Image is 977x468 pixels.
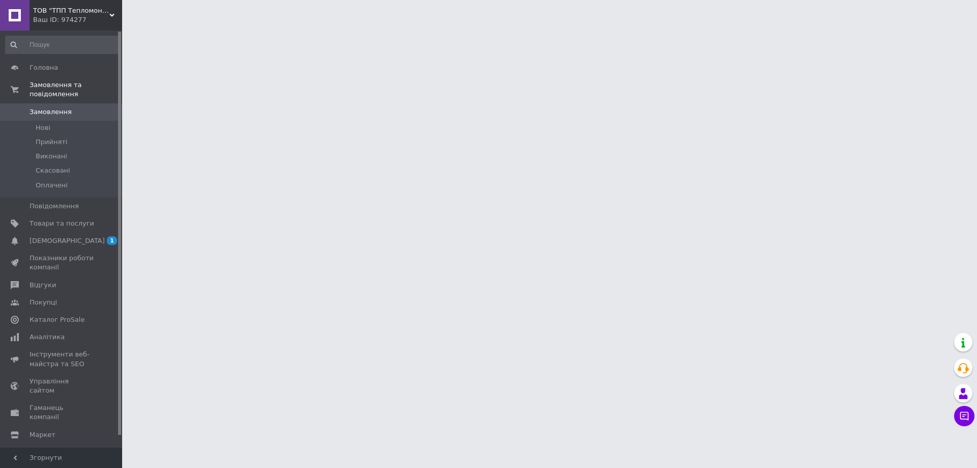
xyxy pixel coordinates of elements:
[30,254,94,272] span: Показники роботи компанії
[30,298,57,307] span: Покупці
[954,406,974,426] button: Чат з покупцем
[30,107,72,117] span: Замовлення
[30,377,94,395] span: Управління сайтом
[36,181,68,190] span: Оплачені
[5,36,120,54] input: Пошук
[107,236,117,245] span: 1
[36,152,67,161] span: Виконані
[30,202,79,211] span: Повідомлення
[36,137,67,147] span: Прийняті
[30,430,55,439] span: Маркет
[30,333,65,342] span: Аналітика
[30,63,58,72] span: Головна
[33,15,122,24] div: Ваш ID: 974277
[30,236,105,245] span: [DEMOGRAPHIC_DATA]
[36,123,50,132] span: Нові
[30,219,94,228] span: Товари та послуги
[30,403,94,422] span: Гаманець компанії
[30,315,84,324] span: Каталог ProSale
[30,350,94,368] span: Інструменти веб-майстра та SEO
[33,6,109,15] span: ТОВ "ТПП Тепломонтаж"
[30,80,122,99] span: Замовлення та повідомлення
[36,166,70,175] span: Скасовані
[30,281,56,290] span: Відгуки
